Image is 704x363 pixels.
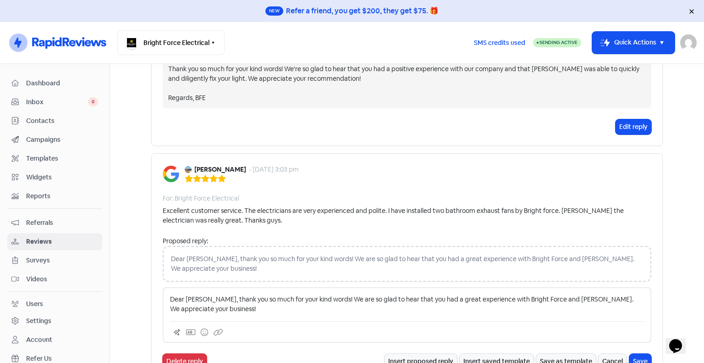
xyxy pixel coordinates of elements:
[7,75,102,92] a: Dashboard
[163,236,651,246] div: Proposed reply:
[249,165,299,174] div: - [DATE] 3:03 pm
[7,296,102,313] a: Users
[592,32,675,54] button: Quick Actions
[194,165,246,174] b: [PERSON_NAME]
[474,38,525,48] span: SMS credits used
[26,218,98,228] span: Referrals
[163,194,239,203] div: For: Bright Force Electrical
[533,37,581,48] a: Sending Active
[88,97,98,106] span: 0
[539,39,577,45] span: Sending Active
[26,237,98,246] span: Reviews
[26,191,98,201] span: Reports
[26,135,98,145] span: Campaigns
[26,256,98,265] span: Surveys
[7,131,102,148] a: Campaigns
[7,331,102,348] a: Account
[7,313,102,329] a: Settings
[7,233,102,250] a: Reviews
[7,214,102,231] a: Referrals
[26,173,98,182] span: Widgets
[163,166,179,182] img: Image
[26,335,52,345] div: Account
[265,6,283,16] span: New
[26,154,98,163] span: Templates
[7,112,102,129] a: Contacts
[7,150,102,167] a: Templates
[286,6,439,17] div: Refer a friend, you get $200, they get $75. 🎁
[168,45,646,103] div: Hi [PERSON_NAME], Thank you so much for your kind words! We're so glad to hear that you had a pos...
[26,274,98,284] span: Videos
[26,97,88,107] span: Inbox
[117,30,225,55] button: Bright Force Electrical
[26,299,43,309] div: Users
[7,252,102,269] a: Surveys
[185,166,192,173] img: Avatar
[26,316,51,326] div: Settings
[7,94,102,111] a: Inbox 0
[7,169,102,186] a: Widgets
[170,295,644,314] p: Dear [PERSON_NAME], thank you so much for your kind words! We are so glad to hear that you had a ...
[7,188,102,205] a: Reports
[616,119,651,134] button: Edit reply
[466,37,533,47] a: SMS credits used
[665,326,695,354] iframe: chat widget
[26,78,98,88] span: Dashboard
[26,116,98,126] span: Contacts
[680,34,697,51] img: User
[163,206,651,225] div: Excellent customer service. The electricians are very experienced and polite. I have installed tw...
[7,271,102,288] a: Videos
[163,246,651,282] div: Dear [PERSON_NAME], thank you so much for your kind words! We are so glad to hear that you had a ...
